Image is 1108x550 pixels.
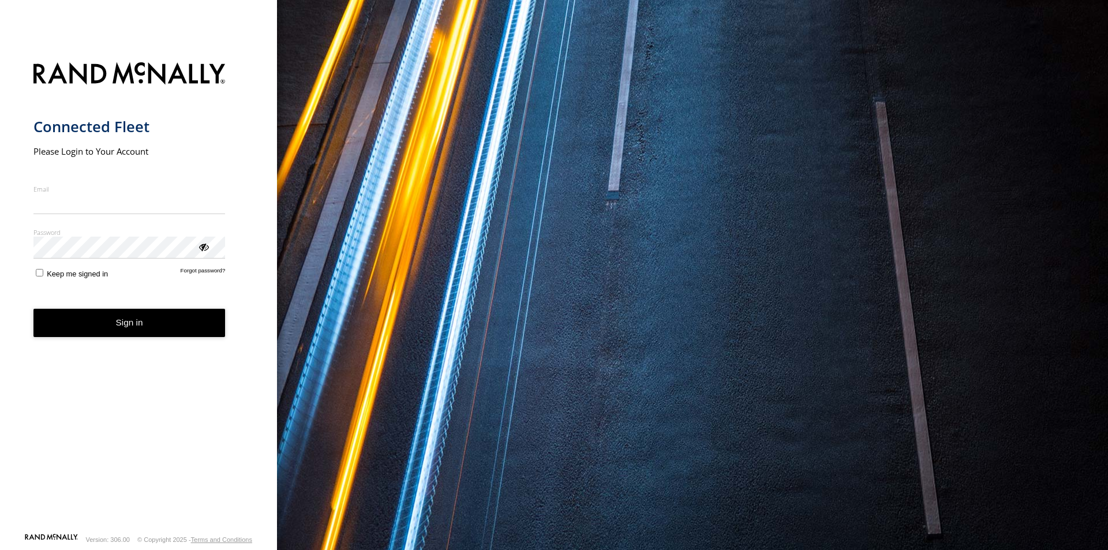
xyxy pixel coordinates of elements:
[33,117,226,136] h1: Connected Fleet
[33,55,244,533] form: main
[137,536,252,543] div: © Copyright 2025 -
[33,185,226,193] label: Email
[33,60,226,89] img: Rand McNally
[86,536,130,543] div: Version: 306.00
[25,534,78,545] a: Visit our Website
[33,228,226,237] label: Password
[181,267,226,278] a: Forgot password?
[197,241,209,252] div: ViewPassword
[36,269,43,276] input: Keep me signed in
[191,536,252,543] a: Terms and Conditions
[33,309,226,337] button: Sign in
[33,145,226,157] h2: Please Login to Your Account
[47,270,108,278] span: Keep me signed in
